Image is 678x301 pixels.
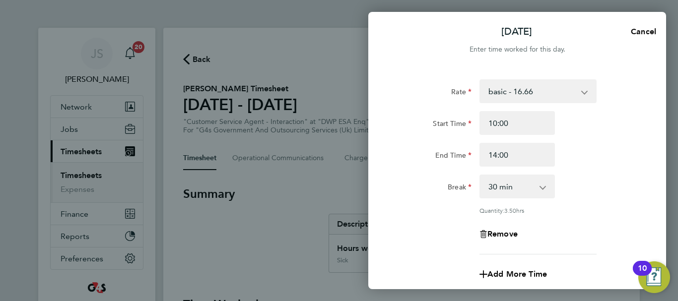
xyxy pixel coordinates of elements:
label: Rate [451,87,472,99]
span: 3.50 [504,206,516,214]
button: Cancel [615,22,666,42]
span: Cancel [628,27,656,36]
div: 10 [638,268,647,281]
button: Open Resource Center, 10 new notifications [638,261,670,293]
button: Remove [479,230,518,238]
span: Remove [487,229,518,239]
p: [DATE] [501,25,532,39]
label: Break [448,182,472,194]
div: Quantity: hrs [479,206,597,214]
div: Enter time worked for this day. [368,44,666,56]
label: Start Time [433,119,472,131]
input: E.g. 18:00 [479,143,555,167]
label: End Time [435,151,472,163]
button: Add More Time [479,270,547,278]
span: Add More Time [487,269,547,279]
input: E.g. 08:00 [479,111,555,135]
